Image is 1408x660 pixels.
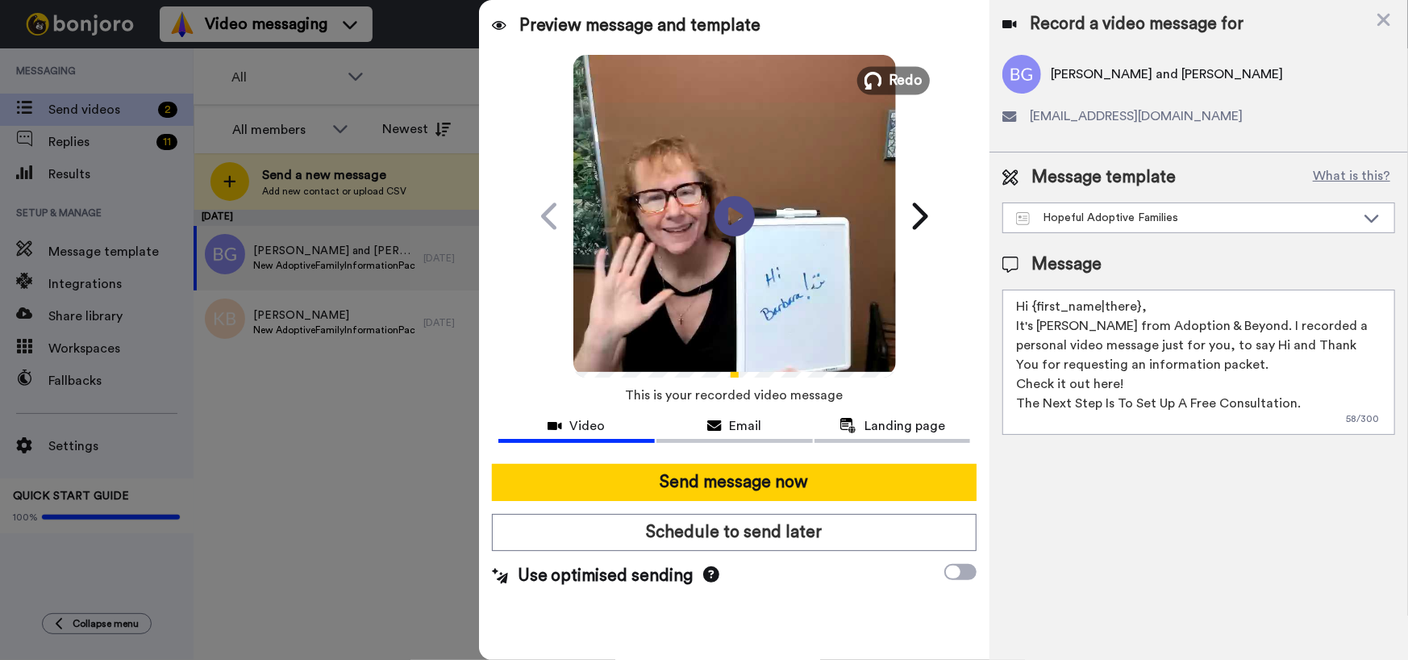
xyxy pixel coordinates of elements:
[1031,165,1176,190] span: Message template
[1002,290,1395,435] textarea: Hi {first_name|there}, It's [PERSON_NAME] from Adoption & Beyond. I recorded a personal video mes...
[1016,210,1356,226] div: Hopeful Adoptive Families
[1031,253,1102,277] span: Message
[1016,212,1030,225] img: Message-temps.svg
[730,416,762,436] span: Email
[626,378,844,413] span: This is your recorded video message
[518,564,694,588] span: Use optimised sending
[1308,165,1395,190] button: What is this?
[492,464,977,501] button: Send message now
[864,416,945,436] span: Landing page
[1030,107,1243,126] span: [EMAIL_ADDRESS][DOMAIN_NAME]
[570,416,606,436] span: Video
[492,514,977,551] button: Schedule to send later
